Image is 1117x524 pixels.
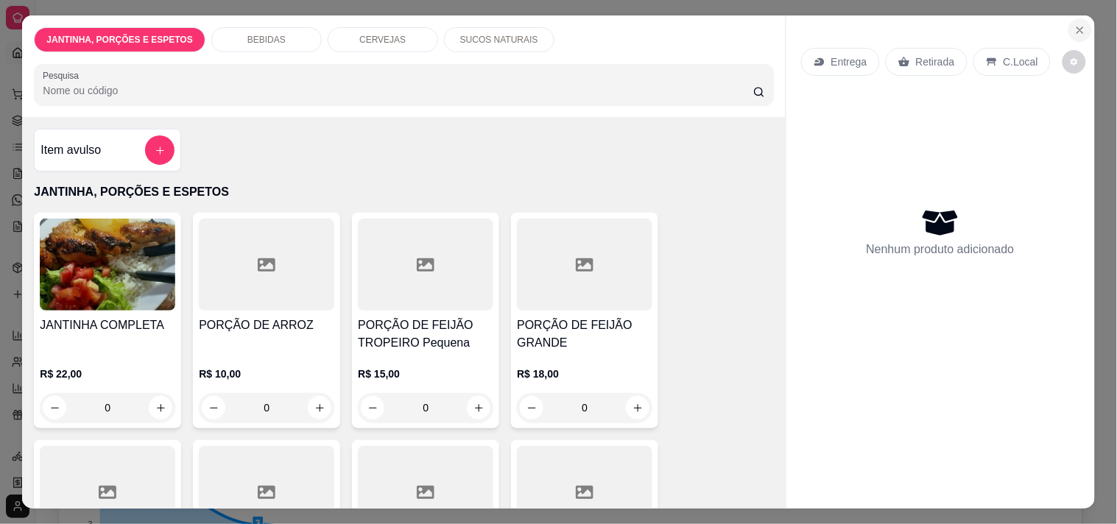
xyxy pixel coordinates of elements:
[40,367,175,381] p: R$ 22,00
[40,316,175,334] h4: JANTINHA COMPLETA
[467,396,490,419] button: increase-product-quantity
[358,316,493,352] h4: PORÇÃO DE FEIJÃO TROPEIRO Pequena
[43,83,753,98] input: Pesquisa
[40,141,101,159] h4: Item avulso
[308,396,331,419] button: increase-product-quantity
[867,241,1015,258] p: Nenhum produto adicionado
[361,396,384,419] button: decrease-product-quantity
[40,219,175,311] img: product-image
[517,367,652,381] p: R$ 18,00
[43,69,84,82] label: Pesquisa
[145,135,175,165] button: add-separate-item
[1004,54,1038,69] p: C.Local
[517,316,652,352] h4: PORÇÃO DE FEIJÃO GRANDE
[831,54,867,69] p: Entrega
[460,34,538,46] p: SUCOS NATURAIS
[34,183,773,201] p: JANTINHA, PORÇÕES E ESPETOS
[1068,18,1092,42] button: Close
[46,34,193,46] p: JANTINHA, PORÇÕES E ESPETOS
[916,54,955,69] p: Retirada
[626,396,649,419] button: increase-product-quantity
[202,396,225,419] button: decrease-product-quantity
[358,367,493,381] p: R$ 15,00
[520,396,543,419] button: decrease-product-quantity
[359,34,406,46] p: CERVEJAS
[199,316,334,334] h4: PORÇÃO DE ARROZ
[1063,50,1086,74] button: decrease-product-quantity
[247,34,286,46] p: BEBIDAS
[199,367,334,381] p: R$ 10,00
